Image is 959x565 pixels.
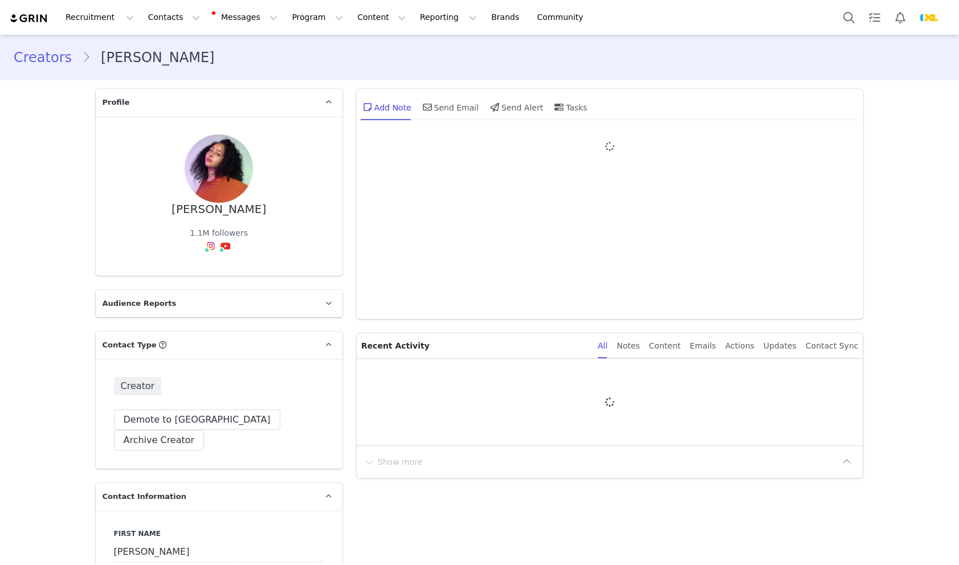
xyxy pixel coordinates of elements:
[690,333,716,359] div: Emails
[488,93,543,121] div: Send Alert
[617,333,639,359] div: Notes
[806,333,859,359] div: Contact Sync
[141,5,207,30] button: Contacts
[361,93,411,121] div: Add Note
[364,453,423,471] button: Show more
[421,93,479,121] div: Send Email
[350,5,413,30] button: Content
[114,410,280,430] button: Demote to [GEOGRAPHIC_DATA]
[862,5,887,30] a: Tasks
[185,134,253,203] img: 9c8224fb-430c-45d0-99f4-1e9333d4562c.jpg
[103,298,177,309] span: Audience Reports
[725,333,754,359] div: Actions
[14,47,82,68] a: Creators
[190,227,248,239] div: 1.1M followers
[413,5,484,30] button: Reporting
[9,13,49,24] img: grin logo
[361,333,589,358] p: Recent Activity
[285,5,350,30] button: Program
[103,339,157,351] span: Contact Type
[836,5,862,30] button: Search
[484,5,529,30] a: Brands
[114,377,162,395] span: Creator
[103,97,130,108] span: Profile
[920,9,938,27] img: 8ce3c2e1-2d99-4550-bd57-37e0d623144a.webp
[114,529,324,539] label: First Name
[206,241,215,251] img: instagram.svg
[888,5,913,30] button: Notifications
[59,5,141,30] button: Recruitment
[764,333,797,359] div: Updates
[552,93,587,121] div: Tasks
[103,491,186,502] span: Contact Information
[913,9,950,27] button: Profile
[114,430,205,451] button: Archive Creator
[598,333,607,359] div: All
[207,5,284,30] button: Messages
[172,203,266,216] div: [PERSON_NAME]
[530,5,595,30] a: Community
[649,333,681,359] div: Content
